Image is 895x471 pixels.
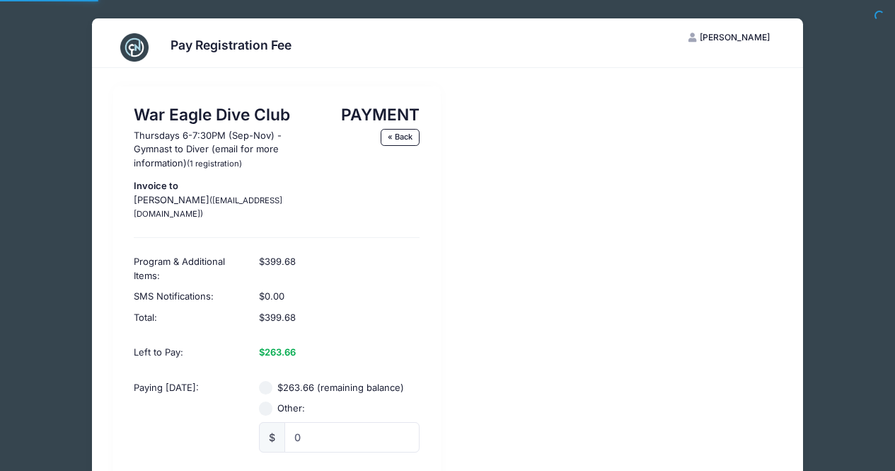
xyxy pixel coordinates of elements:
strong: Invoice to [134,180,178,191]
span: [PERSON_NAME] [700,32,770,42]
h1: PAYMENT [334,105,420,124]
div: Left to Pay: [127,335,252,370]
div: SMS Notifications: [127,286,252,307]
div: $0.00 [252,286,427,307]
strong: $263.66 [259,346,296,358]
b: War Eagle Dive Club [134,105,290,124]
p: [PERSON_NAME] [134,179,320,221]
div: $399.68 [252,307,427,336]
div: Paying [DATE]: [127,370,252,463]
button: [PERSON_NAME] [676,25,783,50]
p: Thursdays 6-7:30PM (Sep-Nov) - Gymnast to Diver (email for more information) [134,129,320,171]
div: Program & Additional Items: [127,244,252,286]
img: CampNetwork [120,33,149,62]
label: $263.66 (remaining balance) [277,381,404,395]
div: Total: [127,307,252,336]
div: $ [259,422,285,453]
small: (1 registration) [187,159,242,169]
label: Other: [277,402,305,416]
a: « Back [381,129,420,146]
h3: Pay Registration Fee [171,38,291,52]
div: $399.68 [252,244,427,286]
